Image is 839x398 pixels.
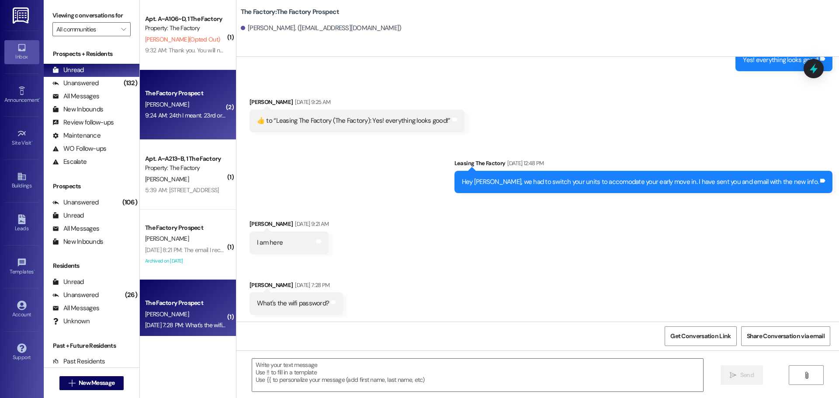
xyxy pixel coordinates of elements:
a: Leads [4,212,39,235]
div: (106) [120,196,139,209]
div: Maintenance [52,131,101,140]
span: [PERSON_NAME] [145,175,189,183]
div: Unread [52,277,84,287]
button: Send [721,365,763,385]
span: Share Conversation via email [747,332,825,341]
label: Viewing conversations for [52,9,131,22]
div: [DATE] 8:21 PM: The email I received a few weeks ago said the bed for my private room was a full ... [145,246,579,254]
img: ResiDesk Logo [13,7,31,24]
div: Prospects + Residents [44,49,139,59]
a: Inbox [4,40,39,64]
div: Property: The Factory [145,163,226,173]
div: [PERSON_NAME] [250,97,465,110]
div: [PERSON_NAME] [250,219,329,232]
div: [PERSON_NAME]. ([EMAIL_ADDRESS][DOMAIN_NAME]) [241,24,402,33]
div: The Factory Prospect [145,298,226,308]
div: Archived on [DATE] [144,256,227,266]
div: ​👍​ to “ Leasing The Factory (The Factory): Yes! everything looks good! ” [257,116,451,125]
i:  [121,26,126,33]
div: 5:39 AM: [STREET_ADDRESS] [145,186,219,194]
i:  [69,380,75,387]
div: New Inbounds [52,105,103,114]
div: All Messages [52,92,99,101]
div: What's the wifi password? [257,299,329,308]
button: New Message [59,376,124,390]
div: [DATE] 9:25 AM [293,97,330,107]
div: All Messages [52,224,99,233]
div: Apt. A~A213~B, 1 The Factory [145,154,226,163]
input: All communities [56,22,117,36]
span: [PERSON_NAME] [145,310,189,318]
button: Get Conversation Link [665,326,736,346]
span: [PERSON_NAME] [145,235,189,242]
div: Unread [52,211,84,220]
span: • [39,96,40,102]
span: New Message [79,378,114,388]
div: Review follow-ups [52,118,114,127]
div: 9:32 AM: Thank you. You will no longer receive texts from this thread. Please reply with 'UNSTOP'... [145,46,559,54]
i:  [803,372,810,379]
div: [DATE] 12:48 PM [505,159,544,168]
div: Leasing The Factory [454,159,832,171]
div: Hey [PERSON_NAME], we had to switch your units to accomodate your early move in. I have sent you ... [462,177,818,187]
a: Buildings [4,169,39,193]
div: (132) [121,76,139,90]
div: Unknown [52,317,90,326]
a: Templates • [4,255,39,279]
div: The Factory Prospect [145,89,226,98]
span: Send [740,370,754,380]
a: Site Visit • [4,126,39,150]
div: 9:24 AM: 24th I meant. 23rd or the 24th. [145,111,246,119]
span: • [34,267,35,273]
div: [DATE] 7:28 PM: What's the wifi password? [145,321,252,329]
div: I am here [257,238,283,247]
div: WO Follow-ups [52,144,106,153]
div: (26) [123,288,139,302]
b: The Factory: The Factory Prospect [241,7,339,17]
i:  [730,372,736,379]
div: Unanswered [52,198,99,207]
div: Past + Future Residents [44,341,139,350]
div: Yes! everything looks good! [743,55,818,65]
div: Unanswered [52,291,99,300]
span: [PERSON_NAME] (Opted Out) [145,35,220,43]
div: Prospects [44,182,139,191]
div: Unanswered [52,79,99,88]
div: [DATE] 9:21 AM [293,219,329,228]
span: • [31,138,33,145]
div: Apt. A~A106~D, 1 The Factory [145,14,226,24]
button: Share Conversation via email [741,326,830,346]
div: New Inbounds [52,237,103,246]
div: Past Residents [52,357,105,366]
div: Unread [52,66,84,75]
div: All Messages [52,304,99,313]
a: Support [4,341,39,364]
span: Get Conversation Link [670,332,731,341]
div: The Factory Prospect [145,223,226,232]
div: [PERSON_NAME] [250,280,343,293]
span: [PERSON_NAME] [145,100,189,108]
div: Property: The Factory [145,24,226,33]
a: Account [4,298,39,322]
div: Residents [44,261,139,270]
div: [DATE] 7:28 PM [293,280,329,290]
div: Escalate [52,157,87,166]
